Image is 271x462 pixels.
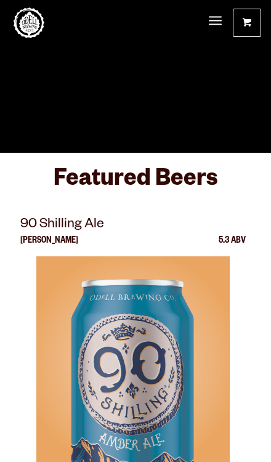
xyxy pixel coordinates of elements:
[20,237,78,256] p: [PERSON_NAME]
[209,9,222,34] a: Menu
[219,237,246,256] p: 5.3 ABV
[20,165,251,203] h3: Featured Beers
[20,214,246,237] p: 90 Shilling Ale
[14,7,44,38] a: Odell Home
